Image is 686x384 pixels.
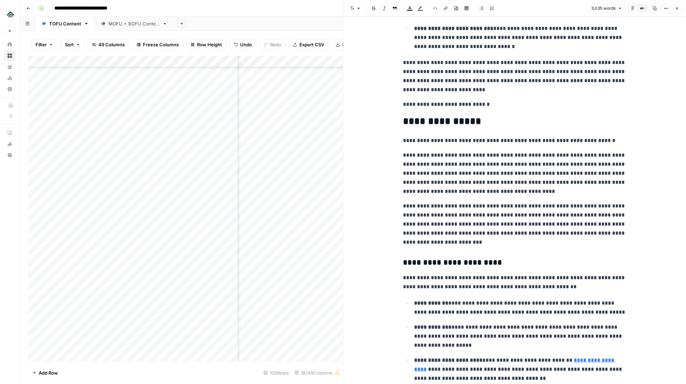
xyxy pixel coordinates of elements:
a: Settings [4,84,15,95]
a: MOFU + BOFU Content [95,17,173,31]
button: 49 Columns [87,39,129,50]
button: Redo [259,39,286,50]
button: Row Height [186,39,227,50]
a: Usage [4,72,15,84]
button: What's new? [4,139,15,150]
div: TOFU Content [49,20,81,27]
button: Filter [31,39,58,50]
a: Your Data [4,61,15,72]
button: Workspace: Uplisting [4,6,15,23]
button: Sort [60,39,85,50]
span: Export CSV [299,41,324,48]
button: Undo [229,39,257,50]
img: Uplisting Logo [4,8,17,21]
span: 3,035 words [592,5,616,11]
a: AirOps Academy [4,127,15,139]
a: TOFU Content [36,17,95,31]
span: 49 Columns [98,41,125,48]
a: Home [4,39,15,50]
button: Export CSV [289,39,329,50]
div: 125 Rows [261,367,292,378]
span: Freeze Columns [143,41,179,48]
span: Undo [240,41,252,48]
div: MOFU + BOFU Content [108,20,160,27]
span: Row Height [197,41,222,48]
a: Browse [4,50,15,61]
button: Help + Support [4,150,15,161]
button: 3,035 words [588,4,625,13]
div: 18/49 Columns [292,367,343,378]
button: Freeze Columns [132,39,183,50]
span: Redo [270,41,281,48]
span: Add Row [39,369,58,376]
span: Sort [65,41,74,48]
button: Add Row [28,367,62,378]
div: What's new? [5,139,15,149]
span: Filter [36,41,47,48]
button: Import CSV [331,39,372,50]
